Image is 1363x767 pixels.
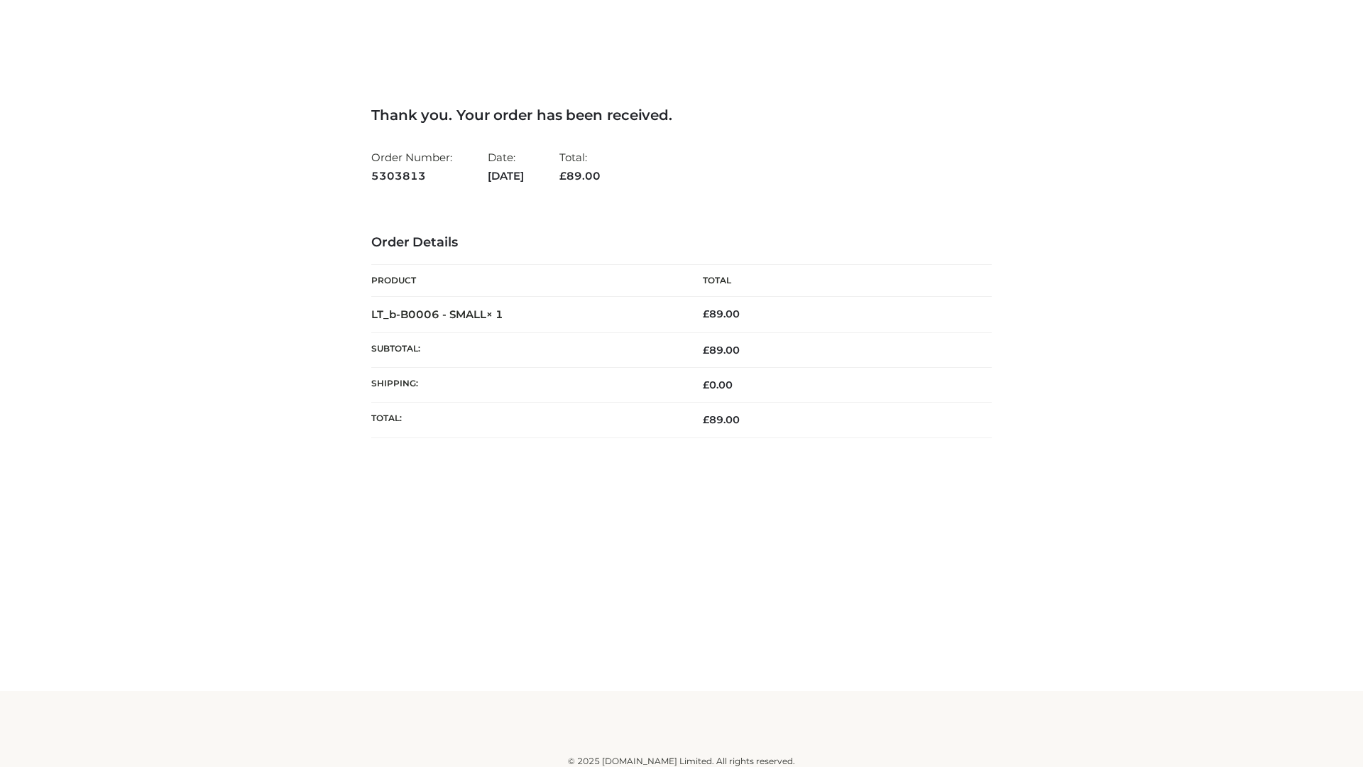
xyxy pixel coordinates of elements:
[559,145,601,188] li: Total:
[371,167,452,185] strong: 5303813
[371,265,681,297] th: Product
[559,169,566,183] span: £
[703,413,709,426] span: £
[703,308,709,320] span: £
[488,145,524,188] li: Date:
[703,379,733,391] bdi: 0.00
[486,308,503,321] strong: × 1
[371,403,681,437] th: Total:
[559,169,601,183] span: 89.00
[488,167,524,185] strong: [DATE]
[371,107,992,124] h3: Thank you. Your order has been received.
[703,308,740,320] bdi: 89.00
[703,413,740,426] span: 89.00
[371,235,992,251] h3: Order Details
[371,145,452,188] li: Order Number:
[703,344,709,357] span: £
[371,368,681,403] th: Shipping:
[371,308,503,321] strong: LT_b-B0006 - SMALL
[371,332,681,367] th: Subtotal:
[703,344,740,357] span: 89.00
[703,379,709,391] span: £
[681,265,992,297] th: Total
